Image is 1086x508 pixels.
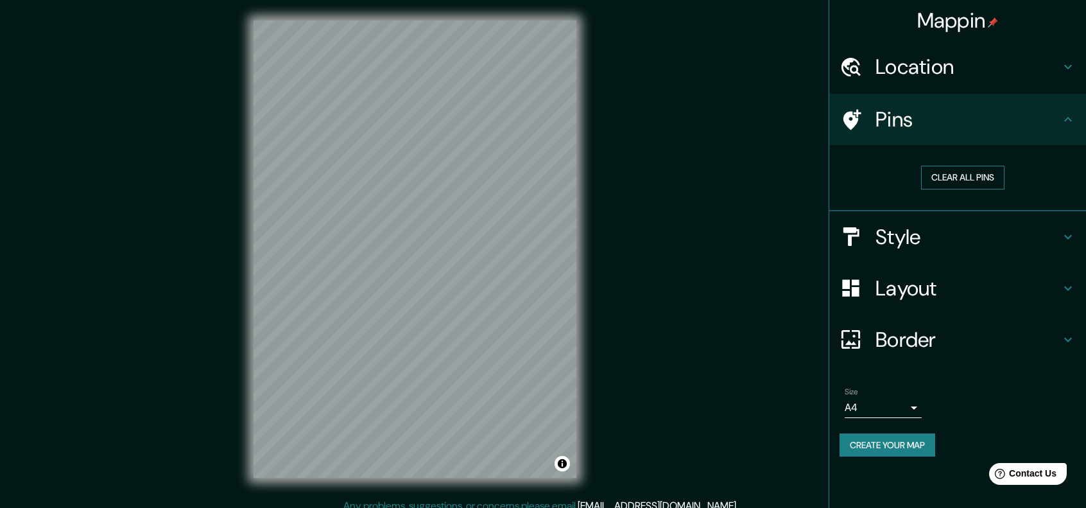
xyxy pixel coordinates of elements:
h4: Pins [875,107,1060,132]
canvas: Map [254,21,576,478]
h4: Layout [875,276,1060,301]
div: Layout [829,263,1086,314]
h4: Style [875,224,1060,250]
img: pin-icon.png [988,17,998,28]
div: Pins [829,94,1086,145]
button: Create your map [840,434,935,457]
h4: Mappin [917,8,999,33]
h4: Location [875,54,1060,80]
button: Toggle attribution [555,456,570,471]
h4: Border [875,327,1060,353]
iframe: Help widget launcher [972,458,1072,494]
div: Border [829,314,1086,365]
div: Style [829,211,1086,263]
div: Location [829,41,1086,92]
div: A4 [845,398,922,418]
label: Size [845,386,858,397]
button: Clear all pins [921,166,1004,189]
